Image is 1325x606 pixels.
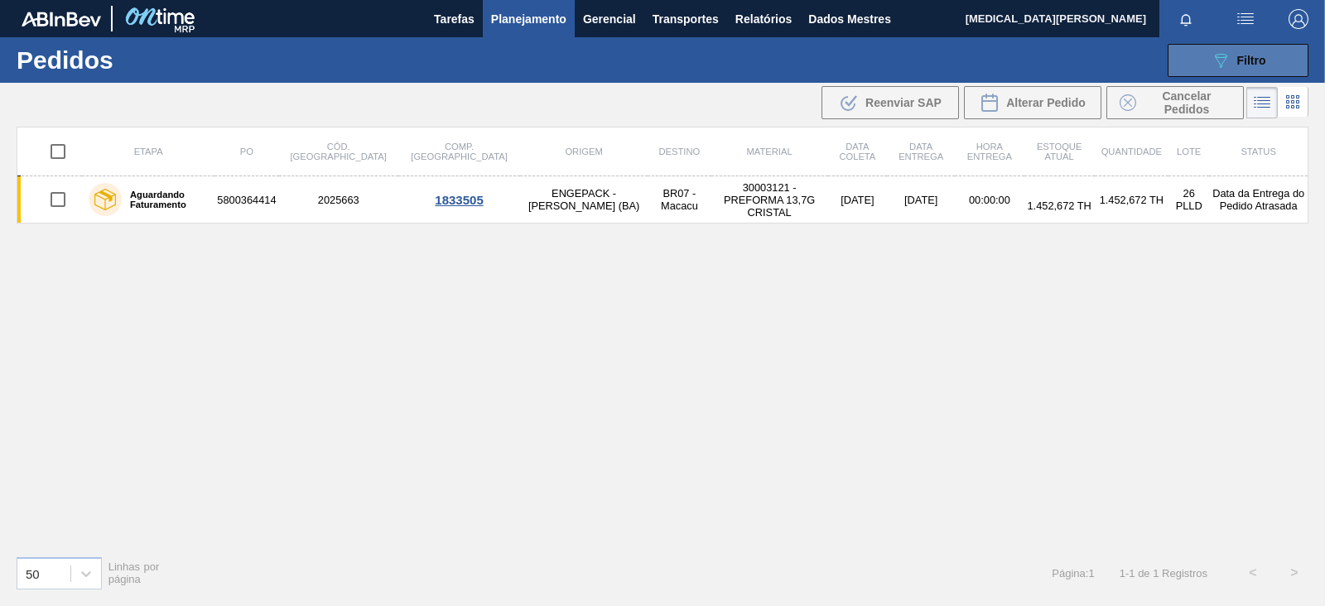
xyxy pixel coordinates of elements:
button: Filtro [1168,44,1308,77]
span: Lote [1177,147,1201,156]
div: 1833505 [401,193,518,207]
span: Data entrega [899,142,943,161]
td: Data da Entrega do Pedido Atrasada [1209,176,1308,224]
font: Tarefas [434,12,475,26]
span: 1.452,672 TH [1027,200,1091,212]
td: 00:00:00 [955,176,1024,224]
a: Aguardando Faturamento58003644142025663ENGEPACK - [PERSON_NAME] (BA)BR07 - Macacu30003121 - PREFO... [17,176,1308,224]
span: Data coleta [839,142,875,161]
span: Alterar Pedido [1006,96,1086,109]
span: Estoque atual [1037,142,1082,161]
span: Hora Entrega [967,142,1012,161]
td: BR07 - Macacu [648,176,711,224]
div: Reenviar SAP [821,86,959,119]
span: Status [1241,147,1275,156]
img: ações do usuário [1236,9,1255,29]
button: < [1232,552,1274,594]
span: Etapa [134,147,163,156]
td: 1.452,672 TH [1095,176,1168,224]
td: 2025663 [279,176,398,224]
td: [DATE] [887,176,955,224]
td: 30003121 - PREFORMA 13,7G CRISTAL [711,176,828,224]
label: Aguardando Faturamento [122,190,208,209]
font: Relatórios [735,12,792,26]
font: Filtro [1237,54,1266,67]
td: ENGEPACK - [PERSON_NAME] (BA) [520,176,648,224]
span: Material [747,147,793,156]
span: Destino [659,147,701,156]
span: Quantidade [1101,147,1162,156]
span: Comp. [GEOGRAPHIC_DATA] [411,142,507,161]
span: Página : 1 [1052,567,1094,580]
img: Sair [1289,9,1308,29]
span: Cancelar Pedidos [1143,89,1231,116]
span: Origem [565,147,602,156]
div: Alterar Pedido [964,86,1101,119]
div: Visão em Cards [1278,87,1308,118]
td: 26 PLLD [1168,176,1209,224]
span: PO [240,147,253,156]
span: 1 - 1 de 1 Registros [1120,567,1207,580]
font: Planejamento [491,12,566,26]
button: Notificações [1159,7,1212,31]
div: Cancelar Pedidos em Massa [1106,86,1244,119]
font: Pedidos [17,46,113,74]
td: 5800364414 [214,176,278,224]
td: [DATE] [828,176,888,224]
button: Cancelar Pedidos [1106,86,1244,119]
span: Cód. [GEOGRAPHIC_DATA] [290,142,386,161]
div: 50 [26,566,40,580]
span: Reenviar SAP [865,96,942,109]
font: Transportes [653,12,719,26]
span: Linhas por página [108,560,160,585]
font: Dados Mestres [808,12,891,26]
img: TNhmsLtSVTkK8tSr43FrP2fwEKptu5GPRR3wAAAABJRU5ErkJggg== [22,12,101,26]
font: [MEDICAL_DATA][PERSON_NAME] [966,12,1146,25]
button: > [1274,552,1315,594]
div: Visão em Lista [1246,87,1278,118]
font: Gerencial [583,12,636,26]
